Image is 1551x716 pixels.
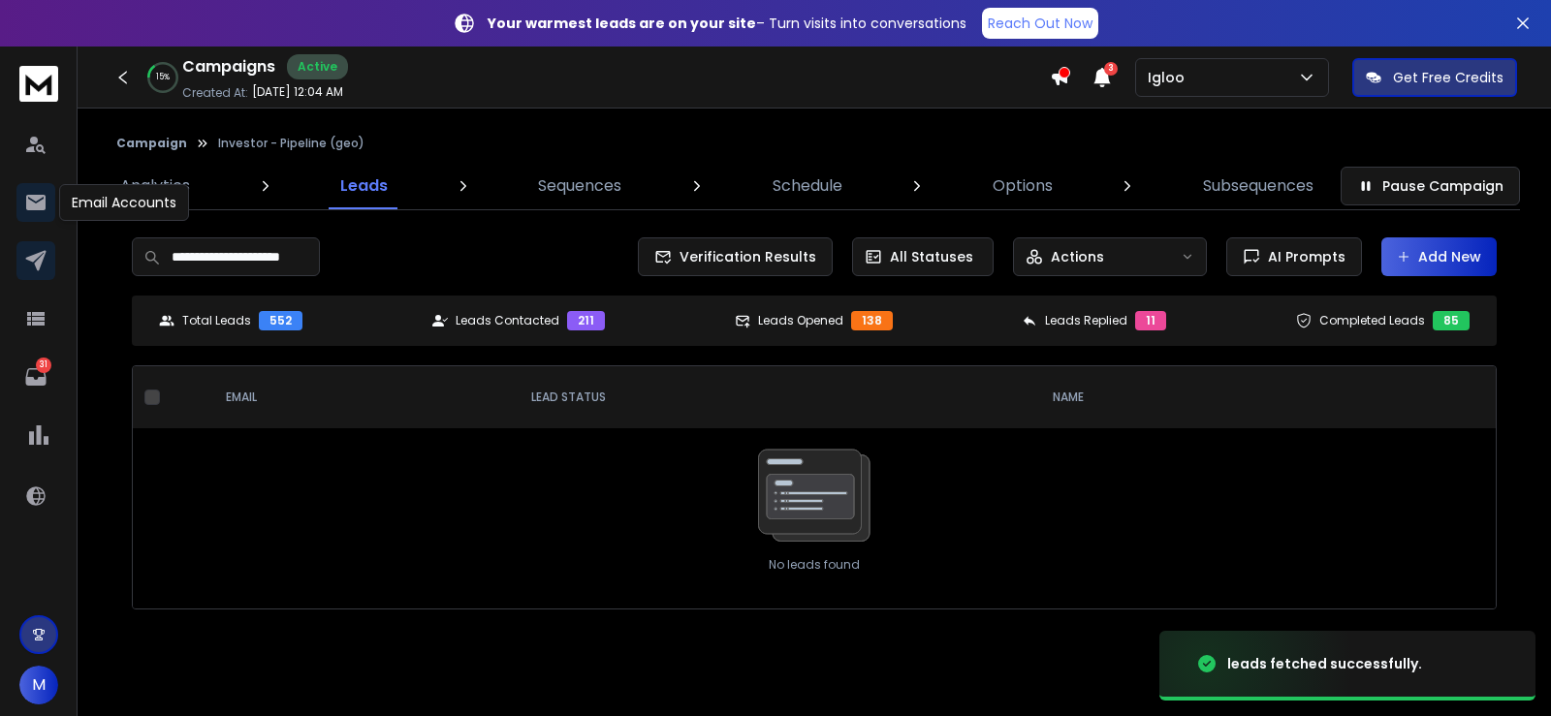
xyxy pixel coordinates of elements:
p: Reach Out Now [988,14,1092,33]
button: Verification Results [638,237,833,276]
button: AI Prompts [1226,237,1362,276]
a: Sequences [526,163,633,209]
a: Options [981,163,1064,209]
p: – Turn visits into conversations [488,14,966,33]
div: Email Accounts [59,184,189,221]
a: Leads [329,163,399,209]
p: 31 [36,358,51,373]
h1: Campaigns [182,55,275,78]
p: No leads found [769,557,860,573]
a: Reach Out Now [982,8,1098,39]
p: Investor - Pipeline (geo) [218,136,364,151]
p: Leads Opened [758,313,843,328]
button: M [19,666,58,704]
p: Analytics [120,174,190,198]
span: AI Prompts [1260,247,1345,266]
p: Subsequences [1203,174,1314,198]
div: 211 [567,311,605,330]
p: Get Free Credits [1393,68,1504,87]
p: Created At: [182,85,248,101]
span: Verification Results [672,247,816,266]
th: NAME [1037,366,1343,428]
p: All Statuses [890,247,973,266]
button: Pause Campaign [1341,167,1520,205]
div: leads fetched successfully. [1227,654,1422,673]
a: Schedule [761,163,854,209]
strong: Your warmest leads are on your site [488,14,756,33]
p: [DATE] 12:04 AM [252,84,343,100]
p: Igloo [1148,68,1192,87]
a: 31 [16,358,55,396]
p: Leads Replied [1045,313,1127,328]
button: Add New [1381,237,1497,276]
button: Get Free Credits [1352,58,1517,97]
p: Actions [1051,247,1104,266]
div: 85 [1433,311,1470,330]
p: Options [993,174,1053,198]
a: Subsequences [1191,163,1325,209]
p: Leads Contacted [456,313,559,328]
img: logo [19,66,58,102]
button: Campaign [116,136,187,151]
th: LEAD STATUS [516,366,1036,428]
th: EMAIL [210,366,516,428]
p: Leads [340,174,388,198]
span: 3 [1104,62,1118,76]
p: 15 % [156,72,170,83]
div: 138 [851,311,893,330]
p: Sequences [538,174,621,198]
p: Schedule [773,174,842,198]
div: 11 [1135,311,1166,330]
p: Total Leads [182,313,251,328]
a: Analytics [109,163,202,209]
div: 552 [259,311,302,330]
p: Completed Leads [1319,313,1425,328]
div: Active [287,54,348,79]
